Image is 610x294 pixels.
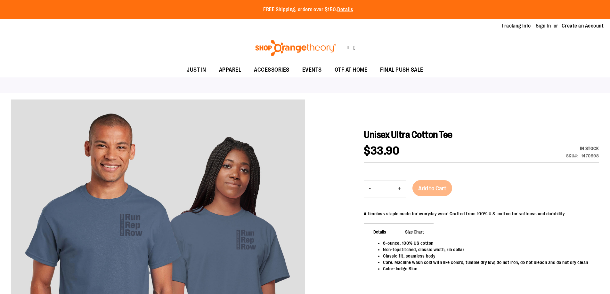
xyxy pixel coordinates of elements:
[296,63,328,77] a: EVENTS
[248,63,296,77] a: ACCESSORIES
[581,153,599,159] div: 1470998
[219,63,241,77] span: APPAREL
[328,63,374,77] a: OTF AT HOME
[380,63,423,77] span: FINAL PUSH SALE
[254,63,289,77] span: ACCESSORIES
[383,259,592,266] li: Care: Machine wash cold with like colors, tumble dry low, do not iron, do not bleach and do not d...
[213,63,248,77] a: APPAREL
[374,63,430,77] a: FINAL PUSH SALE
[337,7,353,12] a: Details
[180,63,213,77] a: JUST IN
[376,181,393,196] input: Product quantity
[566,153,579,158] strong: SKU
[335,63,368,77] span: OTF AT HOME
[364,223,396,240] span: Details
[383,253,592,259] li: Classic fit, seamless body
[364,144,399,157] span: $33.90
[383,266,592,272] li: Color: Indigo Blue
[254,40,337,56] img: Shop Orangetheory
[566,145,599,152] div: Availability
[395,223,434,240] span: Size Chart
[263,6,353,13] p: FREE Shipping, orders over $150.
[393,180,406,197] button: Increase product quantity
[187,63,206,77] span: JUST IN
[536,22,551,29] a: Sign In
[383,240,592,246] li: 6-ounce, 100% US cotton
[302,63,322,77] span: EVENTS
[562,22,604,29] a: Create an Account
[501,22,531,29] a: Tracking Info
[364,129,452,140] span: Unisex Ultra Cotton Tee
[383,246,592,253] li: Non-topstitched, classic width, rib collar
[364,180,376,197] button: Decrease product quantity
[364,211,565,217] div: A timeless staple made for everyday wear. Crafted from 100% U.S. cotton for softness and durability.
[566,145,599,152] div: In stock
